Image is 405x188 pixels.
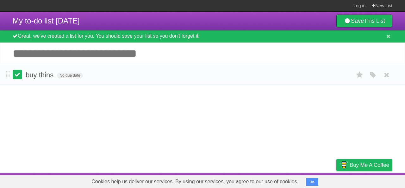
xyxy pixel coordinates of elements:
[273,174,299,186] a: Developers
[352,174,392,186] a: Suggest a feature
[252,174,265,186] a: About
[85,175,305,188] span: Cookies help us deliver our services. By using our services, you agree to our use of cookies.
[306,178,318,186] button: OK
[336,15,392,27] a: SaveThis List
[13,70,22,79] label: Done
[336,159,392,171] a: Buy me a coffee
[354,70,366,80] label: Star task
[328,174,345,186] a: Privacy
[57,73,83,78] span: No due date
[350,159,389,171] span: Buy me a coffee
[307,174,321,186] a: Terms
[340,159,348,170] img: Buy me a coffee
[26,71,55,79] span: buy thins
[364,18,385,24] b: This List
[13,16,80,25] span: My to-do list [DATE]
